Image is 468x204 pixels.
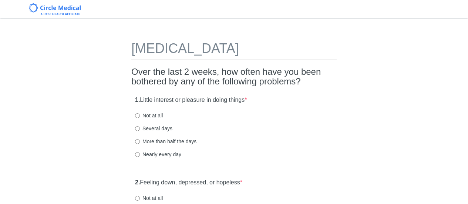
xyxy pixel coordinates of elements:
[135,125,172,132] label: Several days
[135,112,163,119] label: Not at all
[135,96,247,104] label: Little interest or pleasure in doing things
[135,152,140,157] input: Nearly every day
[135,126,140,131] input: Several days
[135,113,140,118] input: Not at all
[135,178,242,187] label: Feeling down, depressed, or hopeless
[135,139,140,144] input: More than half the days
[135,179,140,185] strong: 2.
[135,194,163,202] label: Not at all
[131,67,337,87] h2: Over the last 2 weeks, how often have you been bothered by any of the following problems?
[131,41,337,60] h1: [MEDICAL_DATA]
[135,138,196,145] label: More than half the days
[135,97,140,103] strong: 1.
[135,196,140,201] input: Not at all
[29,3,81,15] img: Circle Medical Logo
[135,151,181,158] label: Nearly every day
